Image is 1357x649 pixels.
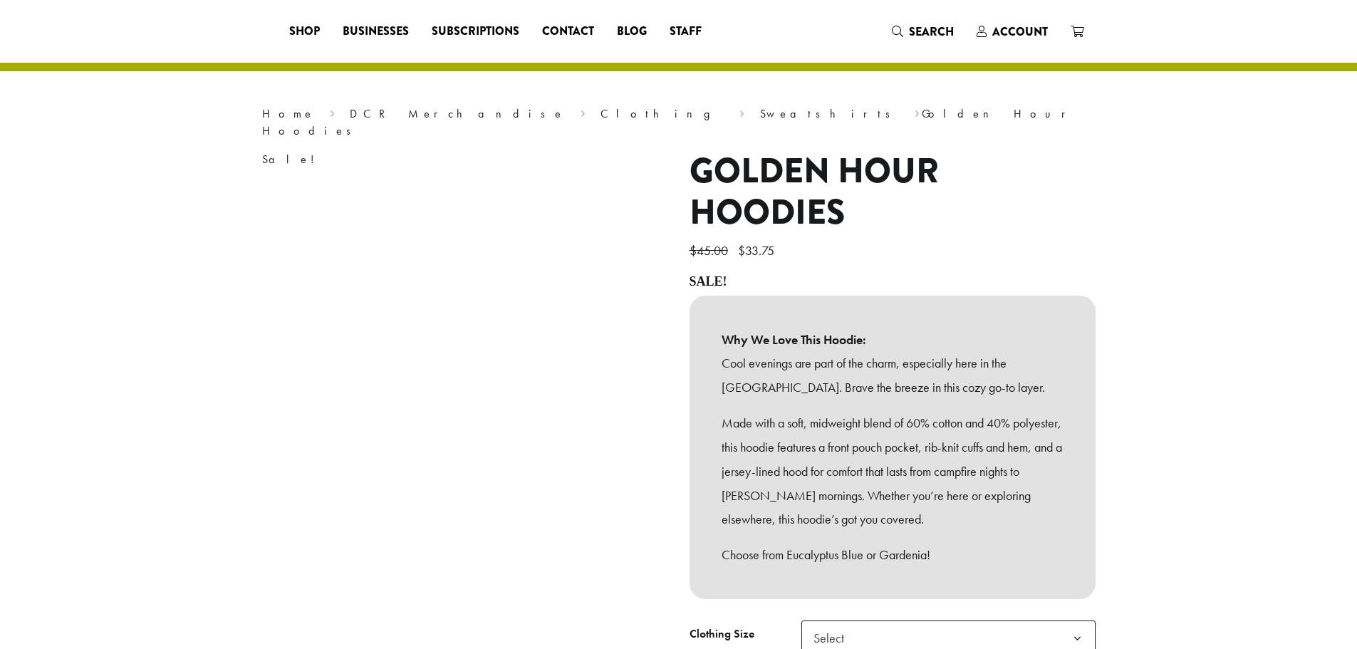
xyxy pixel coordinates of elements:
span: › [915,100,920,123]
span: › [581,100,586,123]
span: Blog [617,23,647,41]
bdi: 45.00 [690,242,732,259]
a: Home [262,106,315,121]
span: Staff [670,23,702,41]
a: Shop [278,20,331,43]
span: $ [738,242,745,259]
span: Subscriptions [432,23,519,41]
label: Clothing Size [690,624,801,645]
h1: Golden Hour Hoodies [690,151,1096,233]
span: $ [690,242,697,259]
b: Why We Love This Hoodie: [722,328,1064,352]
nav: Breadcrumb [262,105,1096,140]
p: Cool evenings are part of the charm, especially here in the [GEOGRAPHIC_DATA]. Brave the breeze i... [722,351,1064,400]
a: Sweatshirts [760,106,900,121]
span: Sale! [262,152,325,167]
span: Contact [542,23,594,41]
span: Account [992,24,1048,40]
span: Businesses [343,23,409,41]
span: Search [909,24,954,40]
span: Shop [289,23,320,41]
span: › [330,100,335,123]
a: DCR Merchandise [350,106,565,121]
a: Clothing [600,106,724,121]
a: Search [880,20,965,43]
bdi: 33.75 [738,242,778,259]
h4: SALE! [690,274,1096,290]
p: Choose from Eucalyptus Blue or Gardenia! [722,543,1064,567]
p: Made with a soft, midweight blend of 60% cotton and 40% polyester, this hoodie features a front p... [722,411,1064,531]
span: › [739,100,744,123]
a: Staff [658,20,713,43]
